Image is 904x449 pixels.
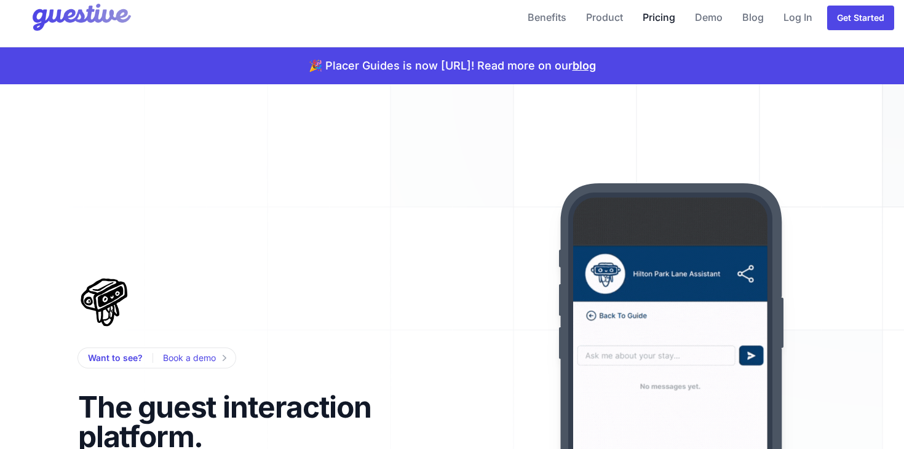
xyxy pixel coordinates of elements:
[690,2,728,32] a: Demo
[779,2,817,32] a: Log In
[523,2,571,32] a: Benefits
[581,2,628,32] a: Product
[573,59,596,72] a: blog
[163,351,226,365] a: Book a demo
[827,6,894,30] a: Get Started
[737,2,769,32] a: Blog
[638,2,680,32] a: Pricing
[309,57,596,74] p: 🎉 Placer Guides is now [URL]! Read more on our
